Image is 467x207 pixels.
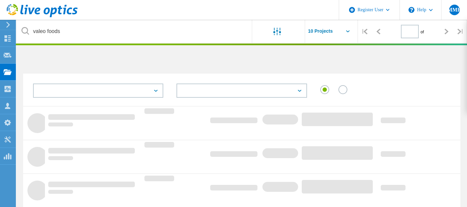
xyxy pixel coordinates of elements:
[453,20,467,43] div: |
[409,7,414,13] svg: \n
[447,7,461,13] span: MMR
[17,20,253,43] input: undefined
[358,20,371,43] div: |
[7,15,78,18] a: Live Optics Dashboard
[420,30,424,34] span: of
